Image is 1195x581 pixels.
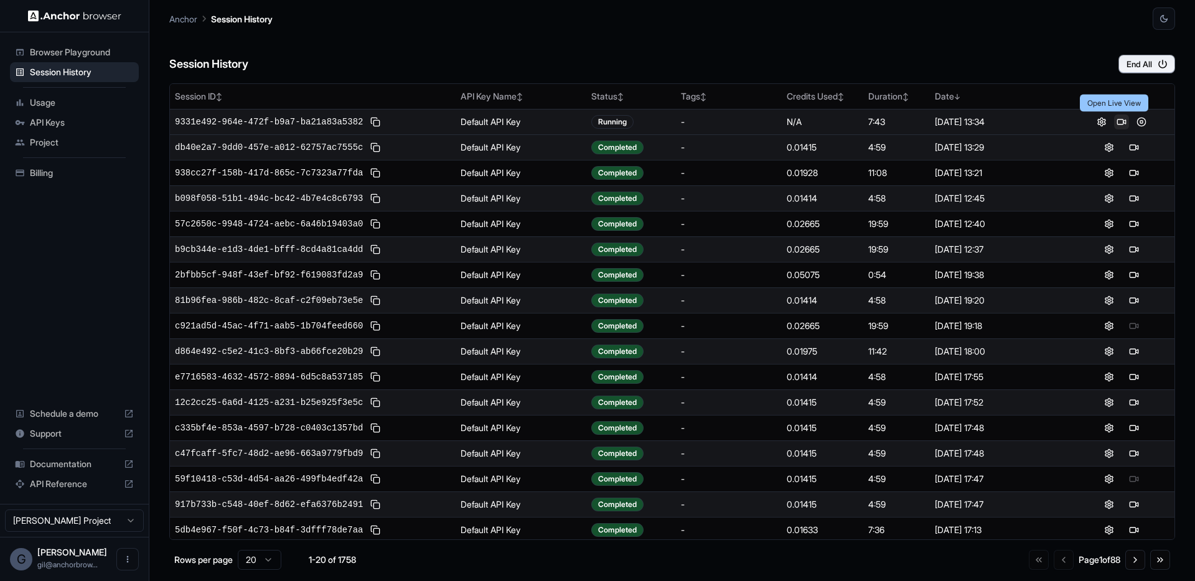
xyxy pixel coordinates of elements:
div: Completed [591,243,644,256]
div: - [681,473,777,485]
span: d864e492-c5e2-41c3-8bf3-ab66fce20b29 [175,345,363,358]
div: [DATE] 12:40 [935,218,1064,230]
td: Default API Key [456,236,586,262]
div: - [681,320,777,332]
span: c921ad5d-45ac-4f71-aab5-1b704feed660 [175,320,363,332]
button: End All [1118,55,1175,73]
div: Completed [591,294,644,307]
div: - [681,396,777,409]
span: 12c2cc25-6a6d-4125-a231-b25e925f3e5c [175,396,363,409]
div: 0.05075 [787,269,858,281]
div: Completed [591,319,644,333]
div: Completed [591,345,644,358]
div: [DATE] 17:13 [935,524,1064,536]
td: Default API Key [456,517,586,542]
span: ↓ [954,92,960,101]
span: c47fcaff-5fc7-48d2-ae96-663a9779fbd9 [175,447,363,460]
div: Credits Used [787,90,858,103]
div: 7:43 [868,116,924,128]
div: 0.01415 [787,141,858,154]
div: 0:54 [868,269,924,281]
div: - [681,192,777,205]
span: API Keys [30,116,134,129]
span: Billing [30,167,134,179]
div: Documentation [10,454,139,474]
p: Anchor [169,12,197,26]
td: Default API Key [456,338,586,364]
div: [DATE] 17:48 [935,447,1064,460]
div: 0.01414 [787,371,858,383]
td: Default API Key [456,287,586,313]
div: 4:59 [868,473,924,485]
span: 2bfbb5cf-948f-43ef-bf92-f619083fd2a9 [175,269,363,281]
div: Completed [591,447,644,460]
div: [DATE] 13:21 [935,167,1064,179]
div: 7:36 [868,524,924,536]
div: 0.01415 [787,422,858,434]
div: Completed [591,217,644,231]
td: Default API Key [456,262,586,287]
span: Session History [30,66,134,78]
span: Gil Dankner [37,547,107,557]
td: Default API Key [456,160,586,185]
div: [DATE] 18:00 [935,345,1064,358]
div: Completed [591,498,644,511]
div: - [681,167,777,179]
button: Open menu [116,548,139,570]
div: [DATE] 13:29 [935,141,1064,154]
div: [DATE] 13:34 [935,116,1064,128]
div: 0.02665 [787,218,858,230]
div: Completed [591,192,644,205]
td: Default API Key [456,440,586,466]
div: 4:59 [868,141,924,154]
td: Default API Key [456,185,586,211]
div: 4:58 [868,294,924,307]
span: ↕ [902,92,909,101]
span: Schedule a demo [30,407,119,420]
div: Billing [10,163,139,183]
div: Session History [10,62,139,82]
span: Documentation [30,458,119,470]
span: Support [30,427,119,440]
span: ↕ [216,92,222,101]
div: 19:59 [868,218,924,230]
div: Usage [10,93,139,113]
div: [DATE] 17:47 [935,473,1064,485]
div: 0.01928 [787,167,858,179]
div: N/A [787,116,858,128]
div: Support [10,424,139,444]
div: 4:59 [868,498,924,511]
td: Default API Key [456,364,586,389]
span: 57c2650c-9948-4724-aebc-6a46b19403a0 [175,218,363,230]
td: Default API Key [456,211,586,236]
div: Completed [591,472,644,486]
td: Default API Key [456,415,586,440]
span: Usage [30,96,134,109]
div: - [681,269,777,281]
span: 81b96fea-986b-482c-8caf-c2f09eb73e5e [175,294,363,307]
div: 0.02665 [787,320,858,332]
span: 917b733b-c548-40ef-8d62-efa6376b2491 [175,498,363,511]
div: Browser Playground [10,42,139,62]
div: 19:59 [868,320,924,332]
div: 4:58 [868,371,924,383]
span: 5db4e967-f50f-4c73-b84f-3dfff78de7aa [175,524,363,536]
div: - [681,294,777,307]
span: ↕ [517,92,523,101]
div: - [681,422,777,434]
td: Default API Key [456,491,586,517]
div: Session ID [175,90,451,103]
nav: breadcrumb [169,12,273,26]
div: Completed [591,370,644,384]
div: - [681,447,777,460]
div: 0.01415 [787,473,858,485]
div: Date [935,90,1064,103]
div: 1-20 of 1758 [301,554,363,566]
td: Default API Key [456,389,586,415]
td: Default API Key [456,313,586,338]
span: b9cb344e-e1d3-4de1-bfff-8cd4a81ca4dd [175,243,363,256]
p: Rows per page [174,554,233,566]
img: Anchor Logo [28,10,121,22]
span: c335bf4e-853a-4597-b728-c0403c1357bd [175,422,363,434]
span: e7716583-4632-4572-8894-6d5c8a537185 [175,371,363,383]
